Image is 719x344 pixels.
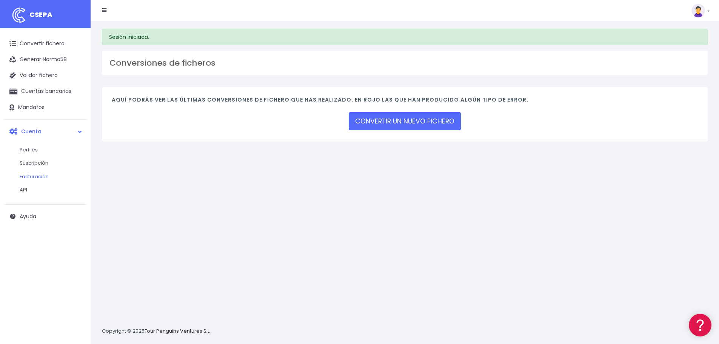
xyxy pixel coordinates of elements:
[12,170,87,184] a: Facturación
[12,143,87,157] a: Perfiles
[4,68,87,83] a: Validar fichero
[4,123,87,139] a: Cuenta
[9,6,28,25] img: logo
[21,127,42,135] span: Cuenta
[12,156,87,170] a: Suscripción
[349,112,461,130] a: CONVERTIR UN NUEVO FICHERO
[112,97,698,107] h4: Aquí podrás ver las últimas conversiones de fichero que has realizado. En rojo las que han produc...
[4,83,87,99] a: Cuentas bancarias
[20,213,36,220] span: Ayuda
[4,52,87,68] a: Generar Norma58
[4,36,87,52] a: Convertir fichero
[4,208,87,224] a: Ayuda
[109,58,700,68] h3: Conversiones de ficheros
[4,100,87,116] a: Mandatos
[29,10,52,19] span: CSEPA
[102,29,708,45] div: Sesión iniciada.
[691,4,705,17] img: profile
[145,327,211,335] a: Four Penguins Ventures S.L.
[102,327,212,335] p: Copyright © 2025 .
[12,183,87,197] a: API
